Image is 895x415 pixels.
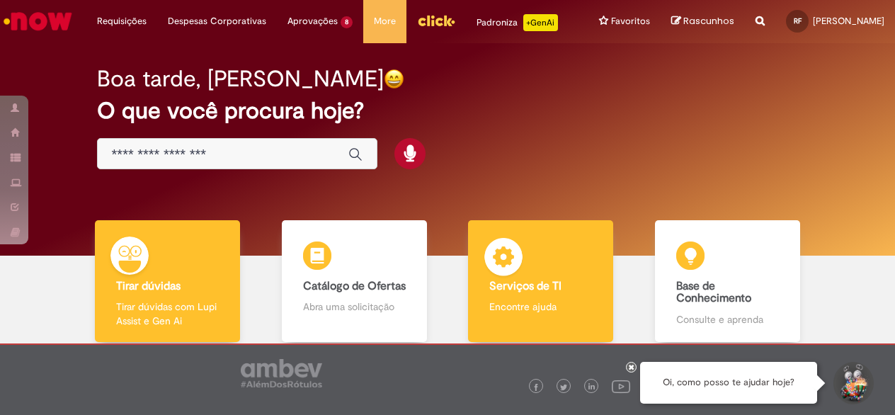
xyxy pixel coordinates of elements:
[241,359,322,387] img: logo_footer_ambev_rotulo_gray.png
[168,14,266,28] span: Despesas Corporativas
[634,220,821,343] a: Base de Conhecimento Consulte e aprenda
[640,362,817,404] div: Oi, como posso te ajudar hoje?
[612,377,630,395] img: logo_footer_youtube.png
[523,14,558,31] p: +GenAi
[813,15,884,27] span: [PERSON_NAME]
[683,14,734,28] span: Rascunhos
[588,383,595,392] img: logo_footer_linkedin.png
[261,220,448,343] a: Catálogo de Ofertas Abra uma solicitação
[532,384,540,391] img: logo_footer_facebook.png
[97,67,384,91] h2: Boa tarde, [PERSON_NAME]
[287,14,338,28] span: Aprovações
[794,16,802,25] span: RF
[489,279,561,293] b: Serviços de TI
[303,300,406,314] p: Abra uma solicitação
[384,69,404,89] img: happy-face.png
[417,10,455,31] img: click_logo_yellow_360x200.png
[489,300,592,314] p: Encontre ajuda
[97,14,147,28] span: Requisições
[374,14,396,28] span: More
[831,362,874,404] button: Iniciar Conversa de Suporte
[447,220,634,343] a: Serviços de TI Encontre ajuda
[1,7,74,35] img: ServiceNow
[97,98,799,123] h2: O que você procura hoje?
[303,279,406,293] b: Catálogo de Ofertas
[676,312,779,326] p: Consulte e aprenda
[671,15,734,28] a: Rascunhos
[74,220,261,343] a: Tirar dúvidas Tirar dúvidas com Lupi Assist e Gen Ai
[116,300,219,328] p: Tirar dúvidas com Lupi Assist e Gen Ai
[676,279,751,306] b: Base de Conhecimento
[560,384,567,391] img: logo_footer_twitter.png
[341,16,353,28] span: 8
[116,279,181,293] b: Tirar dúvidas
[477,14,558,31] div: Padroniza
[611,14,650,28] span: Favoritos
